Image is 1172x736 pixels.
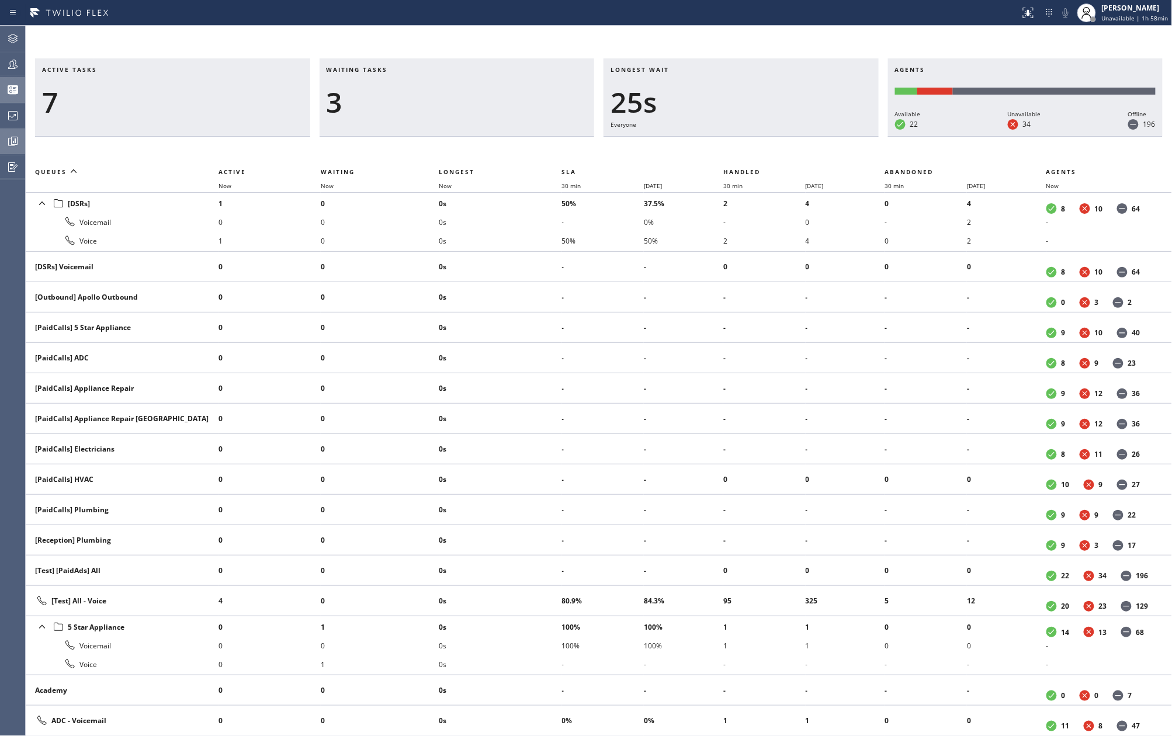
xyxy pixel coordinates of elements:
[1062,267,1066,277] dd: 8
[1099,601,1107,611] dd: 23
[1062,204,1066,214] dd: 8
[1008,119,1018,130] dt: Unavailable
[1117,267,1128,277] dt: Offline
[1023,119,1031,129] dd: 34
[219,592,321,610] li: 4
[1062,571,1070,581] dd: 22
[910,119,918,129] dd: 22
[885,561,967,580] li: 0
[806,318,885,337] li: -
[1046,213,1158,231] li: -
[439,213,562,231] li: 0s
[967,617,1046,636] li: 0
[885,636,967,655] li: 0
[1095,204,1103,214] dd: 10
[1136,601,1149,611] dd: 129
[219,440,321,459] li: 0
[35,292,209,302] div: [Outbound] Apollo Outbound
[1046,627,1057,637] dt: Available
[806,288,885,307] li: -
[1062,601,1070,611] dd: 20
[562,379,644,398] li: -
[917,88,952,95] div: Unavailable: 34
[562,440,644,459] li: -
[439,194,562,213] li: 0s
[885,258,967,276] li: 0
[644,636,723,655] li: 100%
[1084,601,1094,612] dt: Unavailable
[439,501,562,519] li: 0s
[35,474,209,484] div: [PaidCalls] HVAC
[35,353,209,363] div: [PaidCalls] ADC
[1132,204,1140,214] dd: 64
[562,318,644,337] li: -
[885,501,967,519] li: -
[723,592,806,610] li: 95
[806,231,885,250] li: 4
[967,213,1046,231] li: 2
[885,349,967,367] li: -
[562,592,644,610] li: 80.9%
[885,617,967,636] li: 0
[723,379,806,398] li: -
[1095,267,1103,277] dd: 10
[219,213,321,231] li: 0
[723,636,806,655] li: 1
[723,194,806,213] li: 2
[1062,328,1066,338] dd: 9
[1062,297,1066,307] dd: 0
[723,288,806,307] li: -
[439,318,562,337] li: 0s
[1046,388,1057,399] dt: Available
[806,349,885,367] li: -
[562,168,577,176] span: SLA
[1046,449,1057,460] dt: Available
[321,440,439,459] li: 0
[35,505,209,515] div: [PaidCalls] Plumbing
[1095,540,1099,550] dd: 3
[885,531,967,550] li: -
[327,65,388,74] span: Waiting tasks
[1113,510,1124,520] dt: Offline
[35,565,209,575] div: [Test] [PaidAds] All
[321,655,439,673] li: 1
[1117,203,1128,214] dt: Offline
[1080,449,1090,460] dt: Unavailable
[644,379,723,398] li: -
[1132,267,1140,277] dd: 64
[439,168,475,176] span: Longest
[562,636,644,655] li: 100%
[1117,480,1128,490] dt: Offline
[723,231,806,250] li: 2
[895,88,918,95] div: Available: 22
[1080,203,1090,214] dt: Unavailable
[1046,510,1057,520] dt: Available
[967,194,1046,213] li: 4
[967,592,1046,610] li: 12
[806,636,885,655] li: 1
[1132,328,1140,338] dd: 40
[219,231,321,250] li: 1
[321,258,439,276] li: 0
[644,318,723,337] li: -
[219,258,321,276] li: 0
[806,409,885,428] li: -
[644,213,723,231] li: 0%
[885,409,967,428] li: -
[439,231,562,250] li: 0s
[439,470,562,489] li: 0s
[967,531,1046,550] li: -
[895,109,921,119] div: Available
[42,85,303,119] div: 7
[219,318,321,337] li: 0
[35,322,209,332] div: [PaidCalls] 5 Star Appliance
[321,617,439,636] li: 1
[967,379,1046,398] li: -
[562,231,644,250] li: 50%
[35,414,209,423] div: [PaidCalls] Appliance Repair [GEOGRAPHIC_DATA]
[967,182,985,190] span: [DATE]
[885,379,967,398] li: -
[1080,267,1090,277] dt: Unavailable
[953,88,1156,95] div: Offline: 196
[219,349,321,367] li: 0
